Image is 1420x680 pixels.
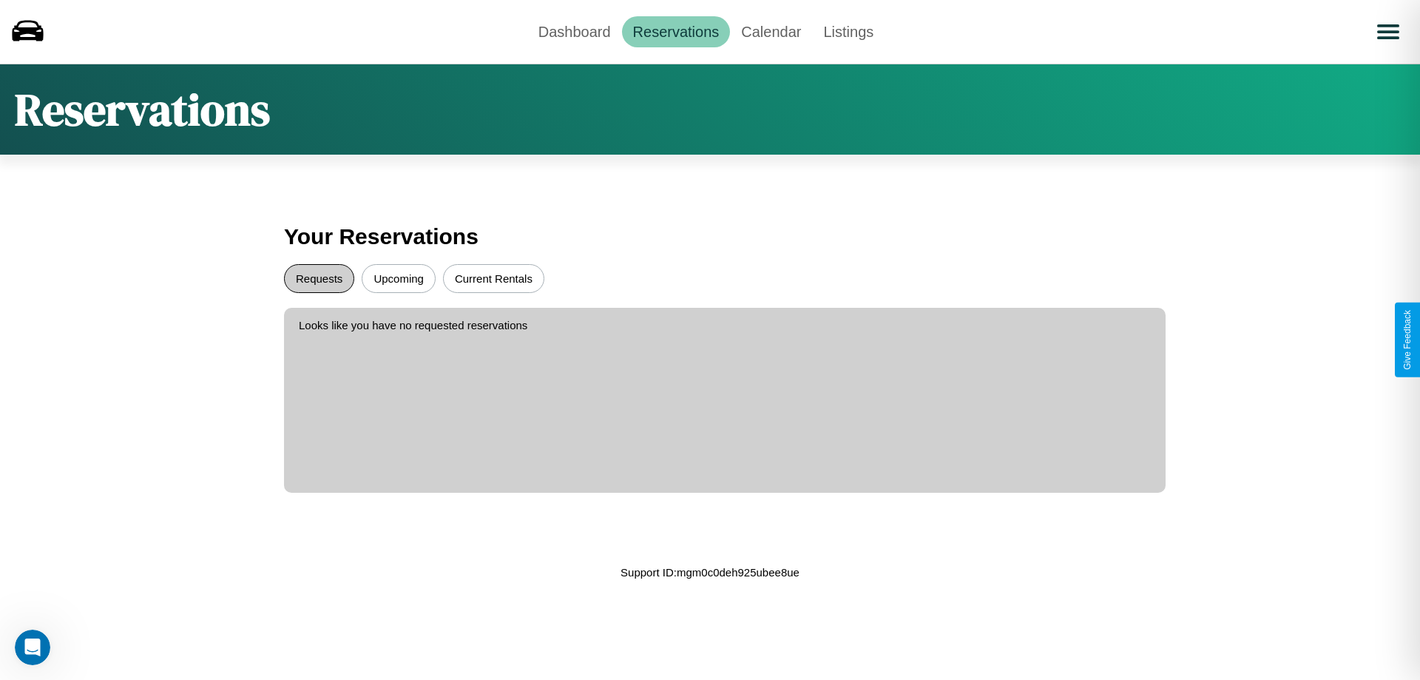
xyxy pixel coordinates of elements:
[299,315,1151,335] p: Looks like you have no requested reservations
[621,562,799,582] p: Support ID: mgm0c0deh925ubee8ue
[730,16,812,47] a: Calendar
[15,79,270,140] h1: Reservations
[1367,11,1409,53] button: Open menu
[527,16,622,47] a: Dashboard
[443,264,544,293] button: Current Rentals
[812,16,885,47] a: Listings
[622,16,731,47] a: Reservations
[1402,310,1413,370] div: Give Feedback
[15,630,50,665] iframe: Intercom live chat
[284,264,354,293] button: Requests
[362,264,436,293] button: Upcoming
[284,217,1136,257] h3: Your Reservations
